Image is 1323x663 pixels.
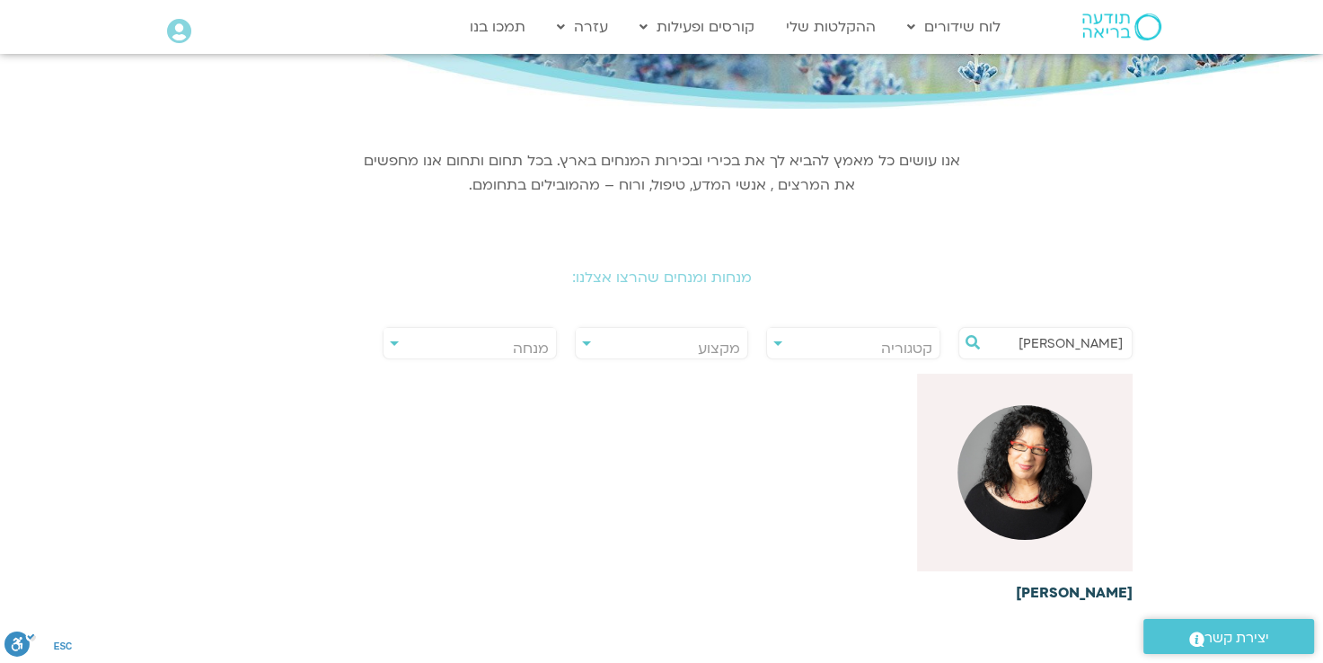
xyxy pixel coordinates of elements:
[698,339,740,358] span: מקצוע
[461,10,534,44] a: תמכו בנו
[777,10,885,44] a: ההקלטות שלי
[1204,626,1269,650] span: יצירת קשר
[513,339,549,358] span: מנחה
[548,10,617,44] a: עזרה
[986,328,1123,358] input: חיפוש
[1143,619,1314,654] a: יצירת קשר
[1082,13,1161,40] img: תודעה בריאה
[917,585,1133,601] h6: [PERSON_NAME]
[917,374,1133,601] a: [PERSON_NAME]
[881,339,932,358] span: קטגוריה
[159,270,1165,286] h2: מנחות ומנחים שהרצו אצלנו:
[631,10,763,44] a: קורסים ופעילות
[957,405,1092,540] img: arnina_kishtan.jpg
[361,149,963,198] p: אנו עושים כל מאמץ להביא לך את בכירי ובכירות המנחים בארץ. בכל תחום ותחום אנו מחפשים את המרצים , אנ...
[898,10,1010,44] a: לוח שידורים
